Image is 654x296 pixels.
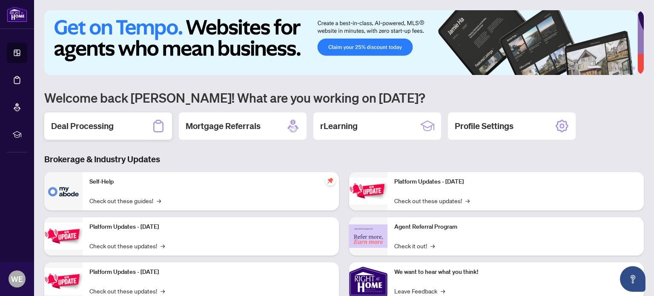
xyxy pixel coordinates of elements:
span: pushpin [325,175,336,186]
h2: rLearning [320,120,358,132]
img: Agent Referral Program [349,224,387,248]
span: WE [11,273,23,285]
button: 3 [611,66,615,70]
button: Open asap [620,266,645,292]
img: Platform Updates - July 21, 2025 [44,268,83,295]
h2: Mortgage Referrals [186,120,261,132]
span: → [441,286,445,296]
button: 6 [632,66,635,70]
span: → [465,196,470,205]
p: Platform Updates - [DATE] [394,177,637,187]
a: Check out these updates!→ [394,196,470,205]
h2: Deal Processing [51,120,114,132]
span: → [161,241,165,250]
p: Self-Help [89,177,332,187]
img: logo [7,6,27,22]
h3: Brokerage & Industry Updates [44,153,644,165]
a: Check it out!→ [394,241,435,250]
img: Self-Help [44,172,83,210]
a: Check out these updates!→ [89,286,165,296]
p: Platform Updates - [DATE] [89,267,332,277]
h2: Profile Settings [455,120,513,132]
p: Platform Updates - [DATE] [89,222,332,232]
button: 4 [618,66,622,70]
span: → [157,196,161,205]
button: 1 [588,66,601,70]
a: Check out these updates!→ [89,241,165,250]
span: → [430,241,435,250]
img: Platform Updates - September 16, 2025 [44,223,83,250]
button: 5 [625,66,628,70]
img: Platform Updates - June 23, 2025 [349,178,387,204]
h1: Welcome back [PERSON_NAME]! What are you working on [DATE]? [44,89,644,106]
p: We want to hear what you think! [394,267,637,277]
p: Agent Referral Program [394,222,637,232]
a: Check out these guides!→ [89,196,161,205]
button: 2 [605,66,608,70]
a: Leave Feedback→ [394,286,445,296]
span: → [161,286,165,296]
img: Slide 0 [44,10,637,75]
